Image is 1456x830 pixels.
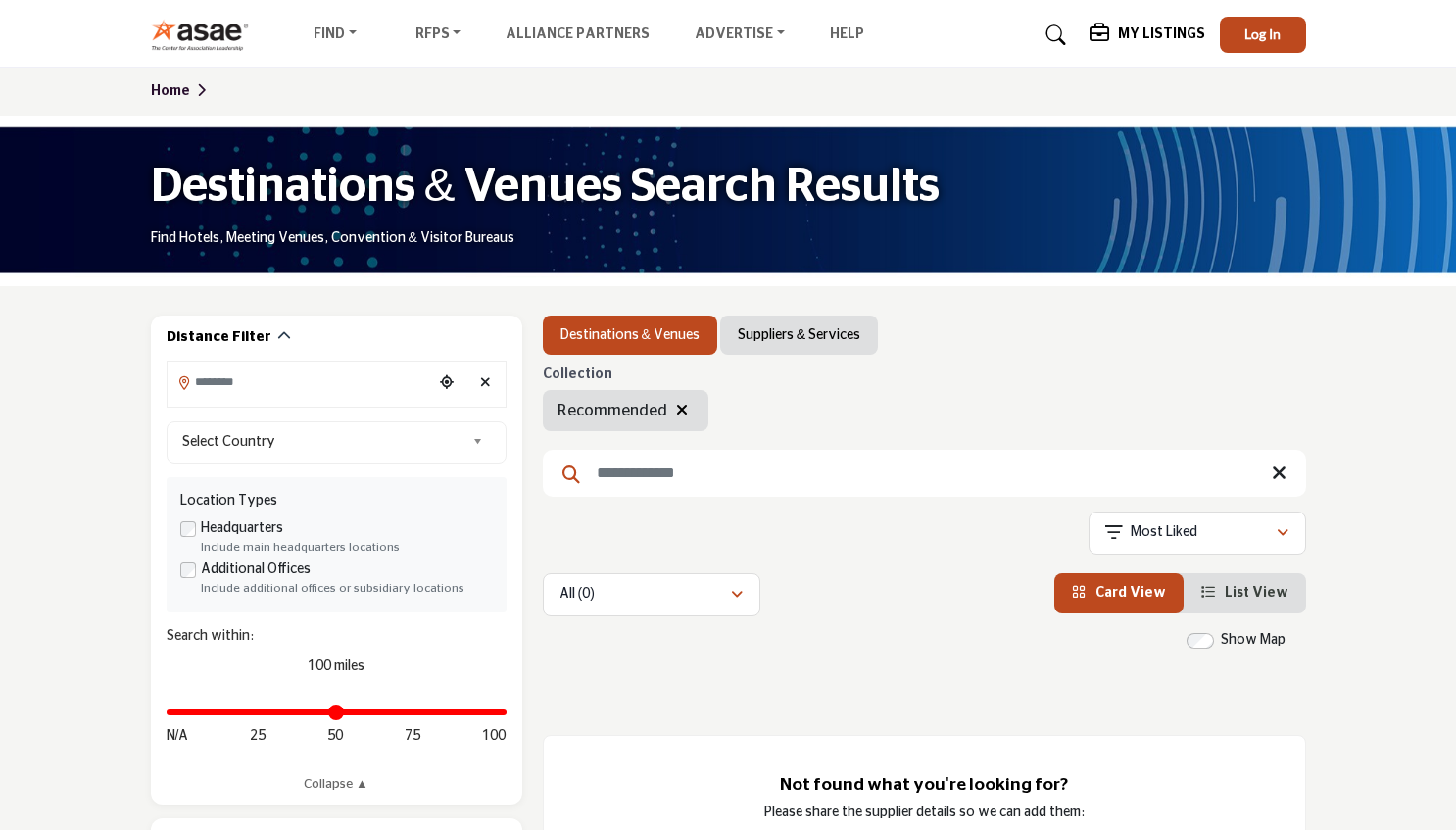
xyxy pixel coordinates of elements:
h5: My Listings [1118,25,1205,43]
span: Please share the supplier details so we can add them: [764,806,1085,819]
a: RFPs [402,22,475,49]
h6: Collection [543,366,708,383]
a: Help [830,27,864,41]
p: Most Liked [1131,523,1197,543]
h1: Destinations & Venues Search Results [151,157,940,218]
a: Suppliers & Services [738,325,860,345]
button: All (0) [543,573,760,616]
span: 75 [405,726,420,747]
span: 50 [327,726,343,747]
span: 25 [250,726,266,747]
input: Search Keyword [543,450,1306,497]
h2: Distance Filter [167,328,271,348]
span: Select Country [182,430,464,454]
a: Find [300,22,370,49]
img: Site Logo [151,19,260,51]
a: View List [1201,586,1288,600]
h3: Not found what you're looking for? [583,775,1266,796]
p: All (0) [559,585,595,605]
span: 100 [482,726,506,747]
span: List View [1225,586,1288,600]
a: Advertise [681,22,799,49]
input: Search Location [168,363,432,401]
span: 100 miles [308,659,364,673]
a: View Card [1072,586,1166,600]
label: Show Map [1221,630,1286,651]
a: Search [1027,20,1079,51]
span: Log In [1244,25,1281,42]
a: Destinations & Venues [560,325,700,345]
a: Alliance Partners [506,27,650,41]
div: Clear search location [471,363,501,405]
button: Most Liked [1089,512,1306,555]
div: Choose your current location [432,363,461,405]
li: List View [1184,573,1306,613]
span: Card View [1095,586,1166,600]
label: Additional Offices [201,560,311,580]
div: My Listings [1090,24,1205,47]
div: Search within: [167,626,507,647]
button: Log In [1220,17,1306,53]
div: Include additional offices or subsidiary locations [201,580,493,598]
span: N/A [167,726,189,747]
a: Collapse ▲ [167,775,507,795]
label: Headquarters [201,518,283,539]
a: Home [151,84,213,98]
div: Include main headquarters locations [201,539,493,557]
li: Card View [1054,573,1184,613]
div: Location Types [180,491,493,512]
span: Recommended [558,403,667,418]
p: Find Hotels, Meeting Venues, Convention & Visitor Bureaus [151,229,514,249]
